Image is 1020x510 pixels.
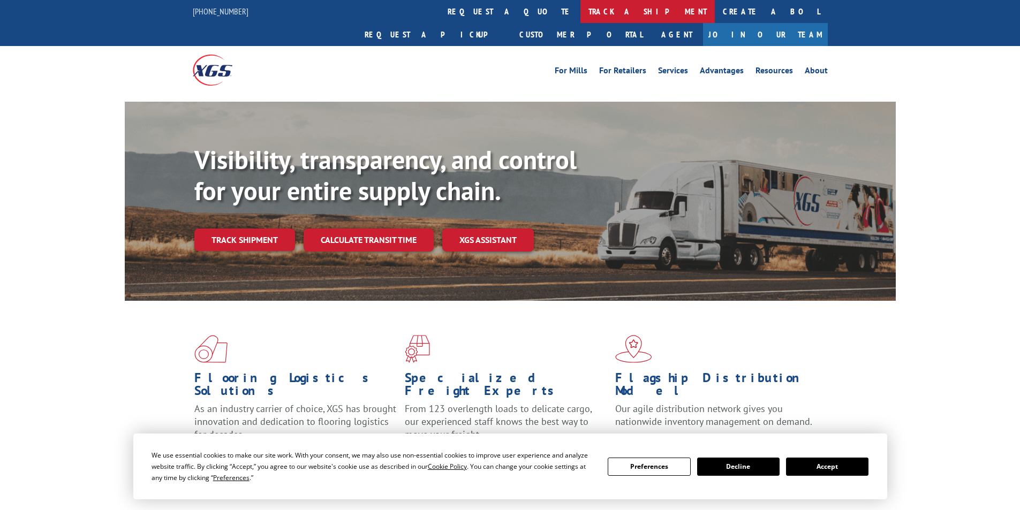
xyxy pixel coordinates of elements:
a: [PHONE_NUMBER] [193,6,248,17]
span: As an industry carrier of choice, XGS has brought innovation and dedication to flooring logistics... [194,402,396,440]
a: Advantages [700,66,744,78]
span: Our agile distribution network gives you nationwide inventory management on demand. [615,402,812,428]
img: xgs-icon-focused-on-flooring-red [405,335,430,363]
h1: Flooring Logistics Solutions [194,371,397,402]
button: Accept [786,458,868,476]
a: About [805,66,828,78]
a: Resources [755,66,793,78]
b: Visibility, transparency, and control for your entire supply chain. [194,143,577,207]
img: xgs-icon-flagship-distribution-model-red [615,335,652,363]
a: Agent [651,23,703,46]
a: Calculate transit time [304,229,434,252]
a: Join Our Team [703,23,828,46]
a: Track shipment [194,229,295,251]
h1: Specialized Freight Experts [405,371,607,402]
a: For Mills [555,66,587,78]
a: Services [658,66,688,78]
h1: Flagship Distribution Model [615,371,818,402]
div: Cookie Consent Prompt [133,433,887,499]
a: For Retailers [599,66,646,78]
button: Preferences [608,458,690,476]
div: We use essential cookies to make our site work. With your consent, we may also use non-essential ... [152,450,595,483]
p: From 123 overlength loads to delicate cargo, our experienced staff knows the best way to move you... [405,402,607,450]
button: Decline [697,458,780,476]
img: xgs-icon-total-supply-chain-intelligence-red [194,335,228,363]
span: Cookie Policy [428,462,467,471]
span: Preferences [213,473,250,482]
a: Customer Portal [511,23,651,46]
a: XGS ASSISTANT [442,229,534,252]
a: Request a pickup [357,23,511,46]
